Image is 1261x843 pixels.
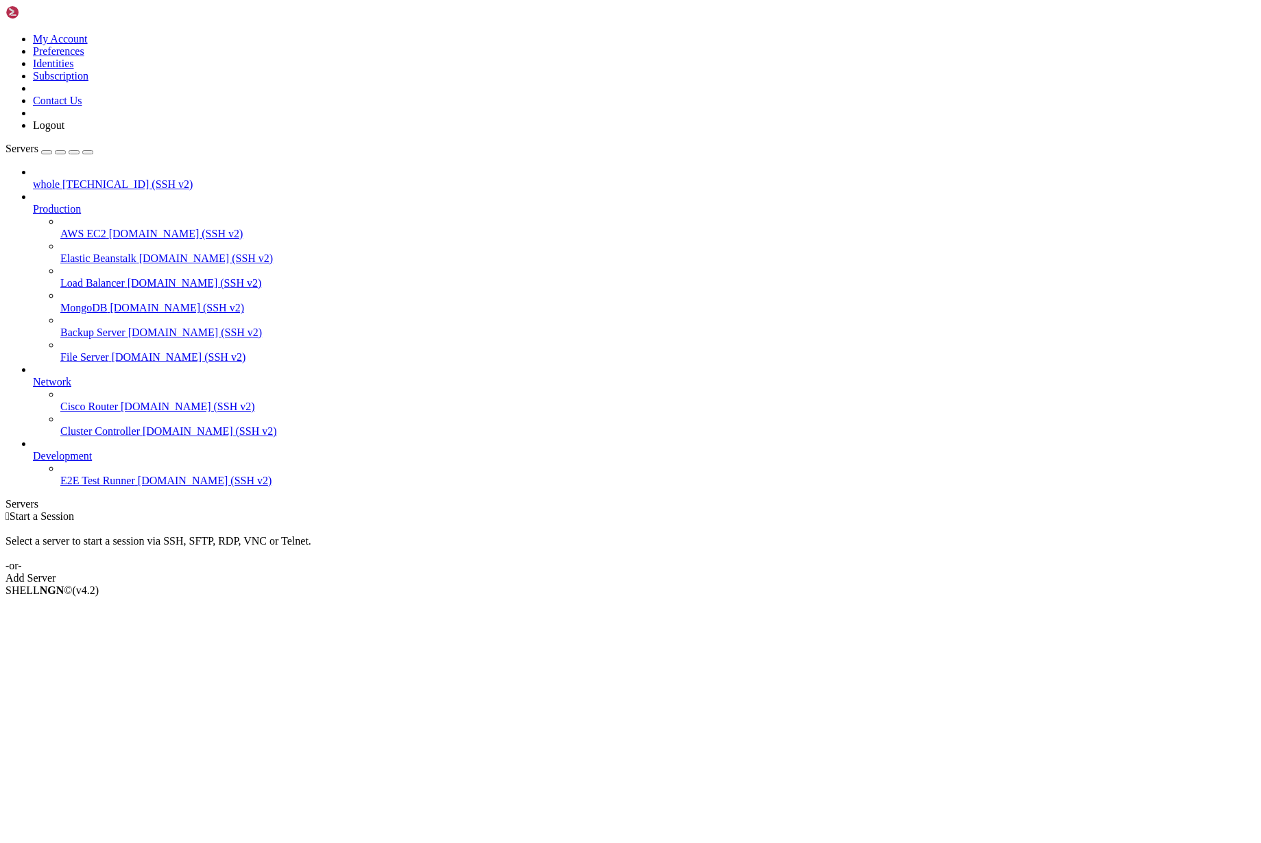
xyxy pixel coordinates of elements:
[33,178,1256,191] a: whole [TECHNICAL_ID] (SSH v2)
[60,265,1256,289] li: Load Balancer [DOMAIN_NAME] (SSH v2)
[62,178,193,190] span: [TECHNICAL_ID] (SSH v2)
[60,462,1256,487] li: E2E Test Runner [DOMAIN_NAME] (SSH v2)
[60,401,1256,413] a: Cisco Router [DOMAIN_NAME] (SSH v2)
[143,425,277,437] span: [DOMAIN_NAME] (SSH v2)
[33,33,88,45] a: My Account
[60,302,107,313] span: MongoDB
[5,5,84,19] img: Shellngn
[60,425,1256,438] a: Cluster Controller [DOMAIN_NAME] (SSH v2)
[60,351,109,363] span: File Server
[139,252,274,264] span: [DOMAIN_NAME] (SSH v2)
[60,326,125,338] span: Backup Server
[33,376,71,388] span: Network
[60,277,125,289] span: Load Balancer
[5,143,38,154] span: Servers
[121,401,255,412] span: [DOMAIN_NAME] (SSH v2)
[60,302,1256,314] a: MongoDB [DOMAIN_NAME] (SSH v2)
[10,510,74,522] span: Start a Session
[33,203,1256,215] a: Production
[138,475,272,486] span: [DOMAIN_NAME] (SSH v2)
[109,228,243,239] span: [DOMAIN_NAME] (SSH v2)
[128,326,263,338] span: [DOMAIN_NAME] (SSH v2)
[33,450,1256,462] a: Development
[40,584,64,596] b: NGN
[60,401,118,412] span: Cisco Router
[33,119,64,131] a: Logout
[60,252,136,264] span: Elastic Beanstalk
[5,584,99,596] span: SHELL ©
[112,351,246,363] span: [DOMAIN_NAME] (SSH v2)
[5,572,1256,584] div: Add Server
[60,277,1256,289] a: Load Balancer [DOMAIN_NAME] (SSH v2)
[128,277,262,289] span: [DOMAIN_NAME] (SSH v2)
[5,510,10,522] span: 
[33,364,1256,438] li: Network
[33,450,92,462] span: Development
[33,191,1256,364] li: Production
[60,240,1256,265] li: Elastic Beanstalk [DOMAIN_NAME] (SSH v2)
[33,95,82,106] a: Contact Us
[60,326,1256,339] a: Backup Server [DOMAIN_NAME] (SSH v2)
[60,475,135,486] span: E2E Test Runner
[33,58,74,69] a: Identities
[33,70,88,82] a: Subscription
[60,425,140,437] span: Cluster Controller
[60,351,1256,364] a: File Server [DOMAIN_NAME] (SSH v2)
[33,166,1256,191] li: whole [TECHNICAL_ID] (SSH v2)
[110,302,244,313] span: [DOMAIN_NAME] (SSH v2)
[60,314,1256,339] li: Backup Server [DOMAIN_NAME] (SSH v2)
[5,498,1256,510] div: Servers
[5,143,93,154] a: Servers
[33,45,84,57] a: Preferences
[60,289,1256,314] li: MongoDB [DOMAIN_NAME] (SSH v2)
[33,376,1256,388] a: Network
[60,339,1256,364] li: File Server [DOMAIN_NAME] (SSH v2)
[60,215,1256,240] li: AWS EC2 [DOMAIN_NAME] (SSH v2)
[60,228,106,239] span: AWS EC2
[73,584,99,596] span: 4.2.0
[60,388,1256,413] li: Cisco Router [DOMAIN_NAME] (SSH v2)
[33,438,1256,487] li: Development
[33,178,60,190] span: whole
[33,203,81,215] span: Production
[60,228,1256,240] a: AWS EC2 [DOMAIN_NAME] (SSH v2)
[60,413,1256,438] li: Cluster Controller [DOMAIN_NAME] (SSH v2)
[60,475,1256,487] a: E2E Test Runner [DOMAIN_NAME] (SSH v2)
[5,523,1256,572] div: Select a server to start a session via SSH, SFTP, RDP, VNC or Telnet. -or-
[60,252,1256,265] a: Elastic Beanstalk [DOMAIN_NAME] (SSH v2)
